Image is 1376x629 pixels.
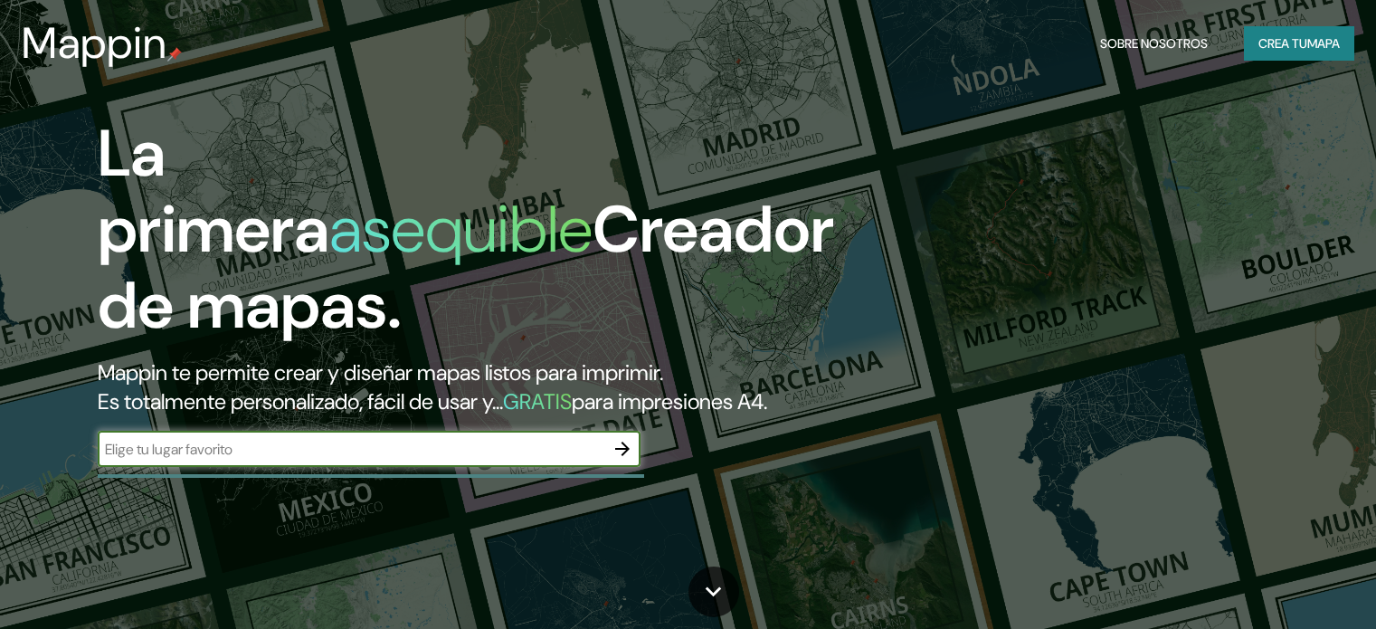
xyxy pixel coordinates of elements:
font: Mappin te permite crear y diseñar mapas listos para imprimir. [98,358,663,386]
font: Crea tu [1258,35,1307,52]
font: Sobre nosotros [1100,35,1208,52]
font: mapa [1307,35,1340,52]
font: Mappin [22,14,167,71]
font: asequible [329,187,593,272]
img: pin de mapeo [167,47,182,62]
button: Crea tumapa [1244,26,1354,61]
button: Sobre nosotros [1093,26,1215,61]
font: para impresiones A4. [572,387,767,415]
font: La primera [98,111,329,272]
font: Es totalmente personalizado, fácil de usar y... [98,387,503,415]
input: Elige tu lugar favorito [98,439,604,460]
font: Creador de mapas. [98,187,834,348]
font: GRATIS [503,387,572,415]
